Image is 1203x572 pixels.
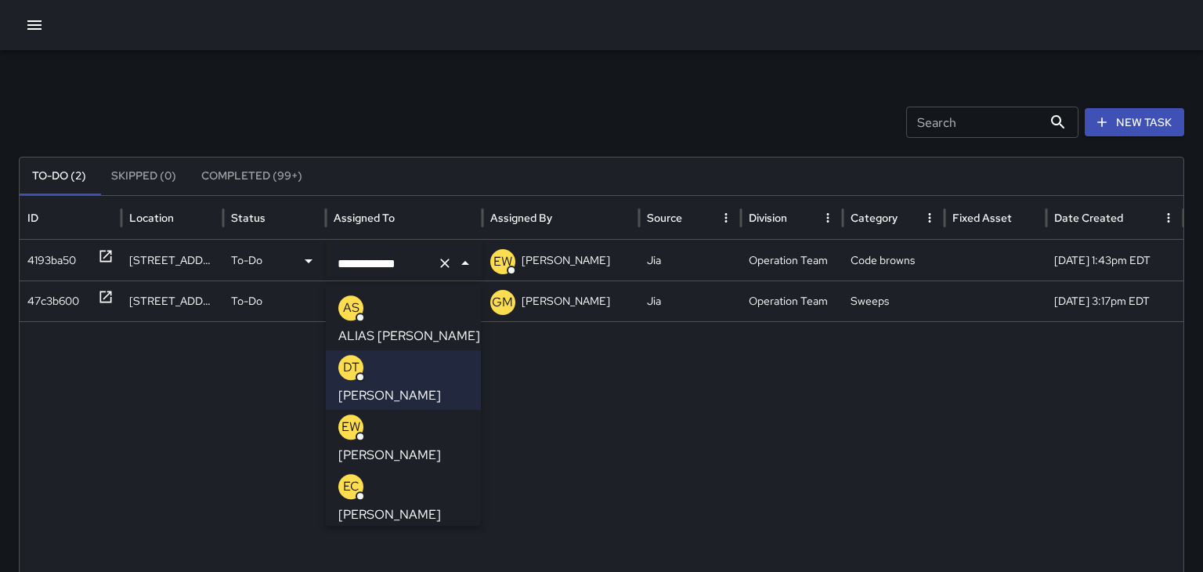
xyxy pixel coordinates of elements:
p: To-Do [231,281,262,321]
div: Operation Team [741,240,843,281]
p: ALIAS [PERSON_NAME] [338,327,480,346]
p: [PERSON_NAME] [338,505,441,524]
div: 47c3b600 [27,281,79,321]
div: 43 Patton Avenue [121,281,223,321]
div: Assigned To [334,211,395,225]
div: 4193ba50 [27,241,76,281]
button: Skipped (0) [99,157,189,195]
button: Date Created column menu [1158,207,1180,229]
p: EC [343,477,359,496]
div: 30 Haywood Street [121,240,223,281]
div: Fixed Asset [952,211,1012,225]
p: DT [343,358,359,377]
div: Location [129,211,174,225]
button: Source column menu [715,207,737,229]
div: Code browns [843,240,945,281]
p: To-Do [231,241,262,281]
div: Division [749,211,787,225]
div: Category [851,211,898,225]
div: ID [27,211,38,225]
p: [PERSON_NAME] [338,446,441,465]
p: AS [343,299,359,317]
div: Assigned By [490,211,552,225]
p: [PERSON_NAME] [522,241,610,281]
p: [PERSON_NAME] [522,281,610,321]
p: GM [492,293,513,312]
div: Jia [639,281,741,321]
div: Jia [639,240,741,281]
div: Status [231,211,266,225]
div: Date Created [1054,211,1123,225]
p: EW [341,418,360,436]
div: 10/7/2025, 3:17pm EDT [1046,281,1183,321]
div: Sweeps [843,281,945,321]
p: [PERSON_NAME] [338,386,441,405]
button: Close [454,252,476,274]
button: Clear [434,252,456,274]
button: To-Do (2) [20,157,99,195]
button: New Task [1085,108,1184,137]
p: EW [493,252,512,271]
div: 10/14/2025, 1:43pm EDT [1046,240,1183,281]
div: Operation Team [741,281,843,321]
button: Category column menu [919,207,941,229]
div: Source [647,211,682,225]
button: Completed (99+) [189,157,315,195]
button: Division column menu [817,207,839,229]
